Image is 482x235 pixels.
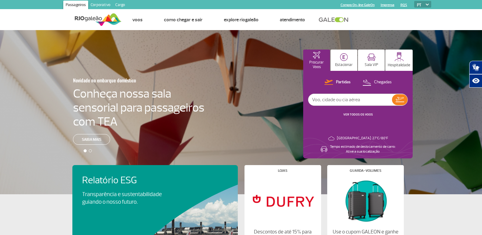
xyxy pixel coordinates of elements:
p: Procurar Voos [306,60,327,69]
a: Corporativo [88,1,113,10]
a: RQS [401,3,407,7]
p: Chegadas [374,79,392,85]
a: Voos [132,17,143,23]
p: Tempo estimado de deslocamento de carro: Ative a sua localização [330,144,396,154]
button: Partidas [323,78,352,86]
button: VER TODOS OS VOOS [342,112,375,117]
p: Hospitalidade [388,63,410,67]
a: VER TODOS OS VOOS [343,112,373,116]
img: carParkingHome.svg [340,53,348,61]
img: Lojas [249,177,316,224]
input: Voo, cidade ou cia aérea [308,94,392,105]
a: Compra On-line GaleOn [341,3,375,7]
a: Saiba mais [73,134,110,145]
div: Plugin de acessibilidade da Hand Talk. [469,61,482,88]
p: [GEOGRAPHIC_DATA]: 27°C/80°F [337,136,388,141]
button: Procurar Voos [303,50,330,71]
p: Sala VIP [365,63,378,67]
a: Passageiros [63,1,88,10]
a: Como chegar e sair [164,17,203,23]
h4: Conheça nossa sala sensorial para passageiros com TEA [73,87,204,129]
h4: Guarda-volumes [350,169,381,172]
img: vipRoom.svg [367,54,376,61]
h4: Relatório ESG [82,175,179,186]
a: Cargo [113,1,127,10]
p: Partidas [336,79,351,85]
button: Abrir recursos assistivos. [469,74,482,88]
a: Relatório ESGTransparência e sustentabilidade guiando o nosso futuro. [82,175,228,206]
p: Estacionar [335,63,353,67]
img: Guarda-volumes [332,177,398,224]
button: Chegadas [361,78,394,86]
a: Explore RIOgaleão [224,17,258,23]
h3: Novidade no embarque doméstico [73,74,175,87]
button: Sala VIP [358,50,385,71]
p: Transparência e sustentabilidade guiando o nosso futuro. [82,191,168,206]
a: Imprensa [381,3,394,7]
img: hospitality.svg [394,52,404,61]
img: airplaneHomeActive.svg [313,51,320,59]
h4: Lojas [278,169,287,172]
button: Abrir tradutor de língua de sinais. [469,61,482,74]
button: Hospitalidade [385,50,413,71]
a: Atendimento [280,17,305,23]
button: Estacionar [331,50,357,71]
